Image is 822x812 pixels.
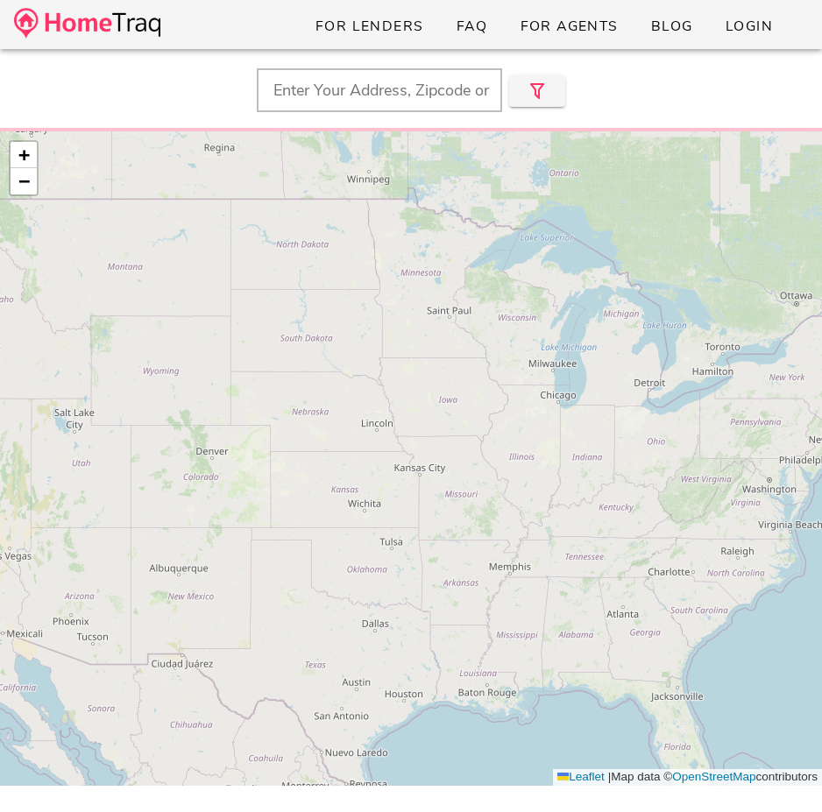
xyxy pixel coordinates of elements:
[711,11,787,42] a: Login
[553,769,822,786] div: Map data © contributors
[636,11,707,42] a: Blog
[301,11,438,42] a: For Lenders
[14,8,160,39] img: desktop-logo.34a1112.png
[456,17,488,36] span: FAQ
[725,17,773,36] span: Login
[18,170,30,192] span: −
[442,11,502,42] a: FAQ
[608,770,612,783] span: |
[11,142,37,168] a: Zoom in
[672,770,755,783] a: OpenStreetMap
[650,17,693,36] span: Blog
[519,17,618,36] span: For Agents
[315,17,424,36] span: For Lenders
[557,770,605,783] a: Leaflet
[505,11,632,42] a: For Agents
[18,144,30,166] span: +
[11,168,37,194] a: Zoom out
[257,68,502,112] input: Enter Your Address, Zipcode or City & State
